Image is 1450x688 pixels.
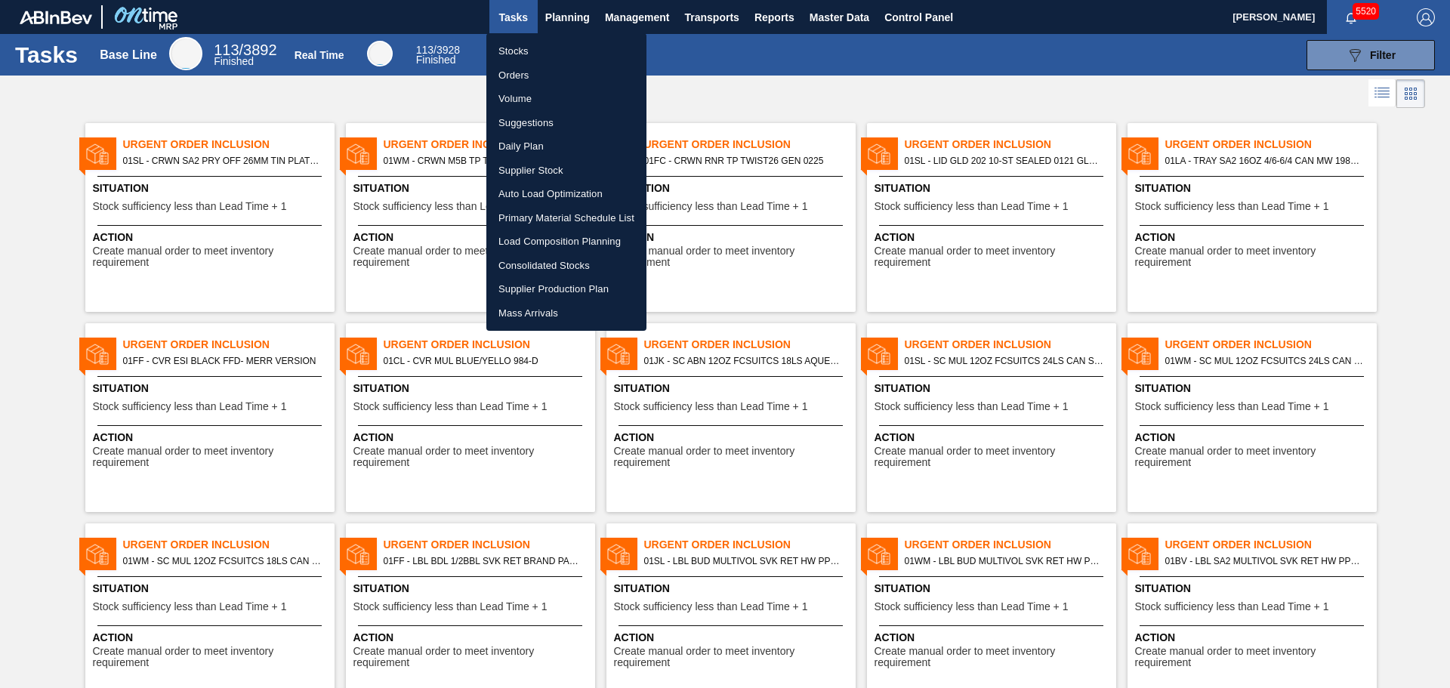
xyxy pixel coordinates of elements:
[486,230,646,254] a: Load Composition Planning
[486,111,646,135] a: Suggestions
[486,87,646,111] a: Volume
[486,159,646,183] a: Supplier Stock
[486,206,646,230] a: Primary Material Schedule List
[486,277,646,301] a: Supplier Production Plan
[486,182,646,206] a: Auto Load Optimization
[486,63,646,88] a: Orders
[486,134,646,159] a: Daily Plan
[486,254,646,278] a: Consolidated Stocks
[486,301,646,325] a: Mass Arrivals
[486,39,646,63] a: Stocks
